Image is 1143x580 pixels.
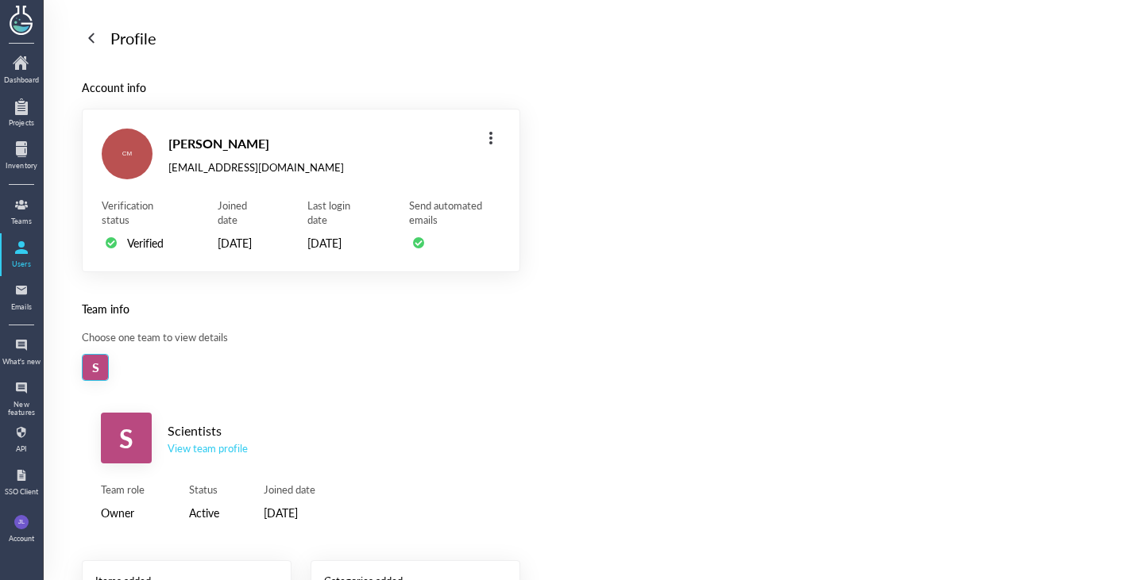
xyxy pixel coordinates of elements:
div: Joined date [264,482,315,497]
span: S [92,355,99,380]
a: API [2,420,41,459]
div: [PERSON_NAME] [168,133,344,154]
a: Teams [2,192,41,232]
a: View team profile [168,441,248,455]
div: SSO Client [2,488,41,496]
div: Inventory [2,162,41,170]
div: Team info [82,300,520,317]
div: What's new [2,358,41,366]
div: New features [2,401,41,417]
div: [DATE] [264,503,315,522]
div: [DATE] [307,233,365,252]
a: Inventory [2,136,41,176]
div: Status [189,482,219,497]
div: Joined date [218,198,263,227]
div: Owner [101,503,145,522]
a: Profile [82,25,156,51]
div: Profile [110,25,156,51]
div: Last login date [307,198,365,227]
div: Projects [2,119,41,127]
a: Emails [2,278,41,317]
div: Verification status [102,198,173,227]
a: New features [2,375,41,417]
a: Projects [2,94,41,133]
div: Account info [82,79,520,96]
div: Send automated emails [409,198,500,227]
div: Verified [127,233,164,252]
span: S [119,413,133,463]
a: SSO Client [2,463,41,502]
div: Dashboard [2,76,41,84]
div: Team role [101,482,145,497]
div: Account [9,535,34,543]
a: Users [2,235,41,275]
div: Scientists [168,421,248,441]
a: What's new [2,332,41,372]
span: JL [18,515,25,529]
a: Dashboard [2,51,41,90]
div: Active [189,503,219,522]
div: [EMAIL_ADDRESS][DOMAIN_NAME] [168,160,344,175]
div: Teams [2,217,41,225]
div: Users [2,260,41,268]
div: Choose one team to view details [82,330,520,344]
span: CM [122,129,132,179]
div: [DATE] [218,233,263,252]
div: Emails [2,303,41,311]
div: API [2,445,41,453]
